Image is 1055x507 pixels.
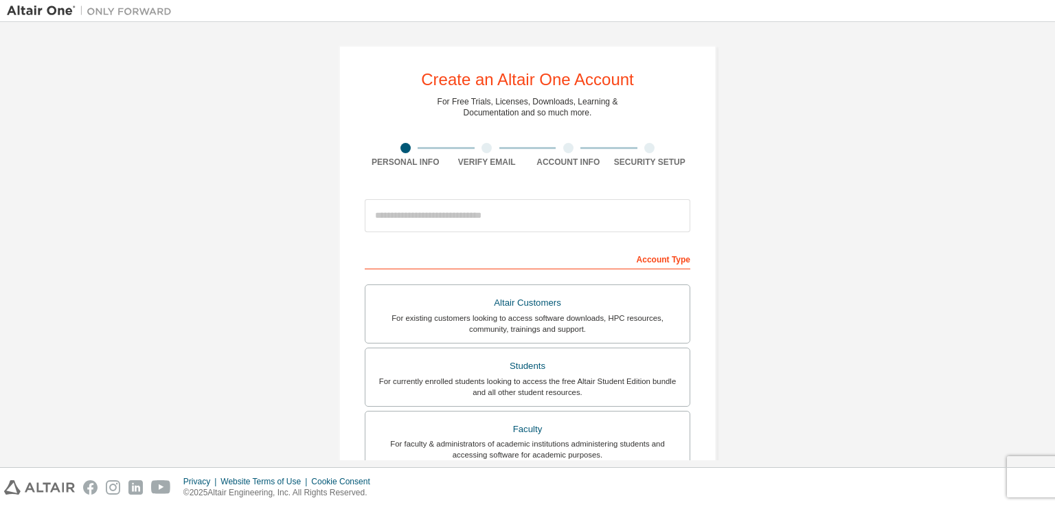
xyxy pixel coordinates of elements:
[183,476,220,487] div: Privacy
[609,157,691,168] div: Security Setup
[311,476,378,487] div: Cookie Consent
[4,480,75,495] img: altair_logo.svg
[374,357,681,376] div: Students
[446,157,528,168] div: Verify Email
[220,476,311,487] div: Website Terms of Use
[374,313,681,335] div: For existing customers looking to access software downloads, HPC resources, community, trainings ...
[374,438,681,460] div: For faculty & administrators of academic institutions administering students and accessing softwa...
[106,480,120,495] img: instagram.svg
[527,157,609,168] div: Account Info
[374,293,681,313] div: Altair Customers
[365,247,690,269] div: Account Type
[83,480,98,495] img: facebook.svg
[365,157,446,168] div: Personal Info
[438,96,618,118] div: For Free Trials, Licenses, Downloads, Learning & Documentation and so much more.
[151,480,171,495] img: youtube.svg
[128,480,143,495] img: linkedin.svg
[7,4,179,18] img: Altair One
[374,420,681,439] div: Faculty
[183,487,378,499] p: © 2025 Altair Engineering, Inc. All Rights Reserved.
[374,376,681,398] div: For currently enrolled students looking to access the free Altair Student Edition bundle and all ...
[421,71,634,88] div: Create an Altair One Account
